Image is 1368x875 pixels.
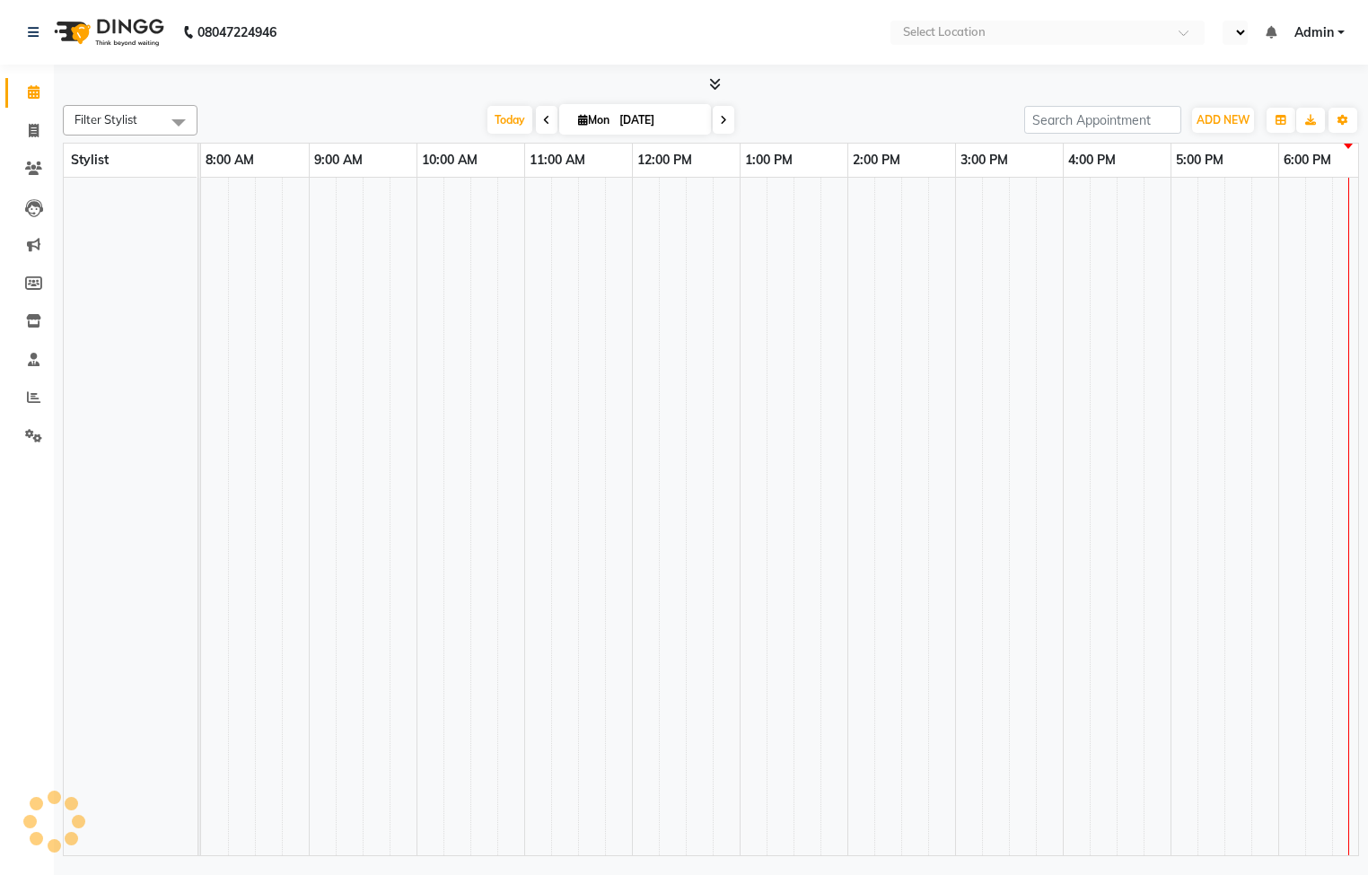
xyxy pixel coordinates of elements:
b: 08047224946 [197,7,276,57]
a: 4:00 PM [1064,147,1120,173]
button: ADD NEW [1192,108,1254,133]
span: Admin [1294,23,1334,42]
span: Filter Stylist [75,112,137,127]
img: logo [46,7,169,57]
a: 11:00 AM [525,147,590,173]
a: 12:00 PM [633,147,697,173]
a: 9:00 AM [310,147,367,173]
a: 3:00 PM [956,147,1013,173]
span: Mon [574,113,614,127]
input: 2025-09-01 [614,107,704,134]
a: 5:00 PM [1171,147,1228,173]
div: Select Location [903,23,986,41]
a: 8:00 AM [201,147,259,173]
span: ADD NEW [1197,113,1250,127]
a: 1:00 PM [741,147,797,173]
a: 6:00 PM [1279,147,1336,173]
a: 2:00 PM [848,147,905,173]
span: Stylist [71,152,109,168]
span: Today [487,106,532,134]
input: Search Appointment [1024,106,1181,134]
a: 10:00 AM [417,147,482,173]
